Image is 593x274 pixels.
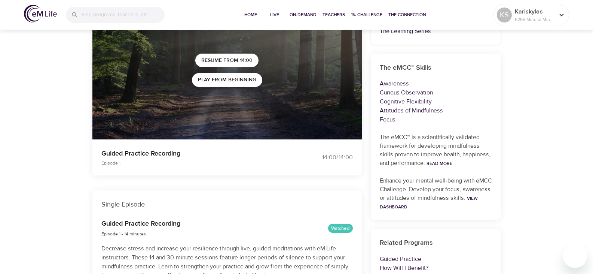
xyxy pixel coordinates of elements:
[388,11,426,19] span: The Connection
[101,219,180,229] h6: Guided Practice Recording
[201,56,253,65] span: Resume from 14:00
[195,54,259,67] button: Resume from 14:00
[380,88,492,97] p: Curious Observation
[380,133,492,168] p: The eMCC™ is a scientifically validated framework for developing mindfulness skills proven to imp...
[427,160,452,166] a: Read More
[563,244,587,268] iframe: Button to launch messaging window
[380,115,492,124] p: Focus
[380,63,492,73] h6: The eMCC™ Skills
[380,97,492,106] p: Cognitive Flexibility
[323,11,345,19] span: Teachers
[380,106,492,115] p: Attitudes of Mindfulness
[101,148,288,159] p: Guided Practice Recording
[380,264,429,272] a: How Will I Benefit?
[24,5,57,22] img: logo
[101,231,146,237] span: Episode 1 - 14 minutes
[380,79,492,88] p: Awareness
[380,27,492,36] p: The Learning Series
[192,73,262,87] button: Play from beginning
[351,11,382,19] span: 1% Challenge
[266,11,284,19] span: Live
[515,16,554,23] p: 5255 Mindful Minutes
[82,7,165,23] input: Find programs, teachers, etc...
[297,153,353,162] div: 14:00 / 14:00
[497,7,512,22] div: KS
[380,255,421,263] a: Guided Practice
[290,11,317,19] span: On-Demand
[380,177,492,211] p: Enhance your mental well-being with eMCC Challenge. Develop your focus, awareness or attitudes of...
[380,238,492,249] h6: Related Programs
[328,225,353,232] span: Watched
[380,195,478,210] a: View Dashboard
[515,7,554,16] p: Kariskyles
[101,160,288,166] p: Episode 1
[242,11,260,19] span: Home
[101,199,353,210] p: Single Episode
[198,75,256,85] span: Play from beginning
